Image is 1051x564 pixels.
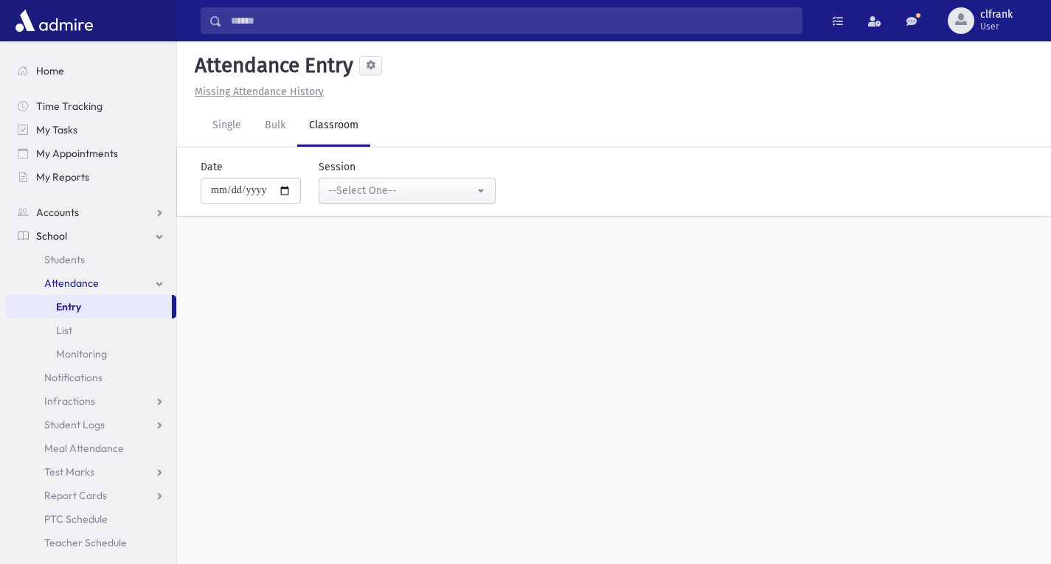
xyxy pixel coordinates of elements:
span: User [980,21,1013,32]
a: Classroom [297,105,370,147]
span: Entry [56,300,81,313]
span: List [56,324,72,337]
span: Notifications [44,371,103,384]
span: Attendance [44,276,99,290]
span: clfrank [980,9,1013,21]
span: My Appointments [36,147,118,160]
button: --Select One-- [319,178,496,204]
div: --Select One-- [328,183,474,198]
a: Notifications [6,366,176,389]
span: Accounts [36,206,79,219]
span: My Tasks [36,123,77,136]
label: Session [319,159,355,175]
span: My Reports [36,170,89,184]
a: Test Marks [6,460,176,484]
span: Time Tracking [36,100,103,113]
label: Date [201,159,223,175]
a: Home [6,59,176,83]
a: Single [201,105,253,147]
span: Monitoring [56,347,107,361]
u: Missing Attendance History [195,86,324,98]
span: Test Marks [44,465,94,478]
a: Attendance [6,271,176,295]
a: Time Tracking [6,94,176,118]
span: Students [44,253,85,266]
img: AdmirePro [12,6,97,35]
span: Infractions [44,394,95,408]
a: Report Cards [6,484,176,507]
a: Accounts [6,201,176,224]
a: Entry [6,295,172,318]
a: Students [6,248,176,271]
a: School [6,224,176,248]
a: Student Logs [6,413,176,436]
span: School [36,229,67,243]
span: Meal Attendance [44,442,124,455]
a: My Tasks [6,118,176,142]
a: Monitoring [6,342,176,366]
h5: Attendance Entry [189,53,353,78]
a: PTC Schedule [6,507,176,531]
span: Student Logs [44,418,105,431]
span: Report Cards [44,489,107,502]
span: Home [36,64,64,77]
a: My Reports [6,165,176,189]
a: Meal Attendance [6,436,176,460]
span: Teacher Schedule [44,536,127,549]
a: Bulk [253,105,297,147]
span: PTC Schedule [44,512,108,526]
a: Missing Attendance History [189,86,324,98]
a: List [6,318,176,342]
a: My Appointments [6,142,176,165]
input: Search [222,7,802,34]
a: Infractions [6,389,176,413]
a: Teacher Schedule [6,531,176,554]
